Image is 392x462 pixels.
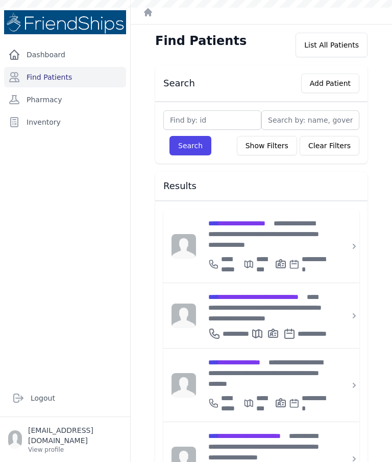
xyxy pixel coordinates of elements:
[4,112,126,132] a: Inventory
[4,44,126,65] a: Dashboard
[169,136,211,155] button: Search
[163,110,261,130] input: Find by: id
[261,110,359,130] input: Search by: name, government id or phone
[163,77,195,89] h3: Search
[8,425,122,454] a: [EMAIL_ADDRESS][DOMAIN_NAME] View profile
[155,33,247,49] h1: Find Patients
[163,180,359,192] h3: Results
[4,89,126,110] a: Pharmacy
[4,10,126,34] img: Medical Missions EMR
[8,388,122,408] a: Logout
[301,74,359,93] button: Add Patient
[237,136,297,155] button: Show Filters
[296,33,367,57] div: List All Patients
[300,136,359,155] button: Clear Filters
[171,234,196,259] img: person-242608b1a05df3501eefc295dc1bc67a.jpg
[171,373,196,398] img: person-242608b1a05df3501eefc295dc1bc67a.jpg
[28,446,122,454] p: View profile
[171,304,196,328] img: person-242608b1a05df3501eefc295dc1bc67a.jpg
[4,67,126,87] a: Find Patients
[28,425,122,446] p: [EMAIL_ADDRESS][DOMAIN_NAME]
